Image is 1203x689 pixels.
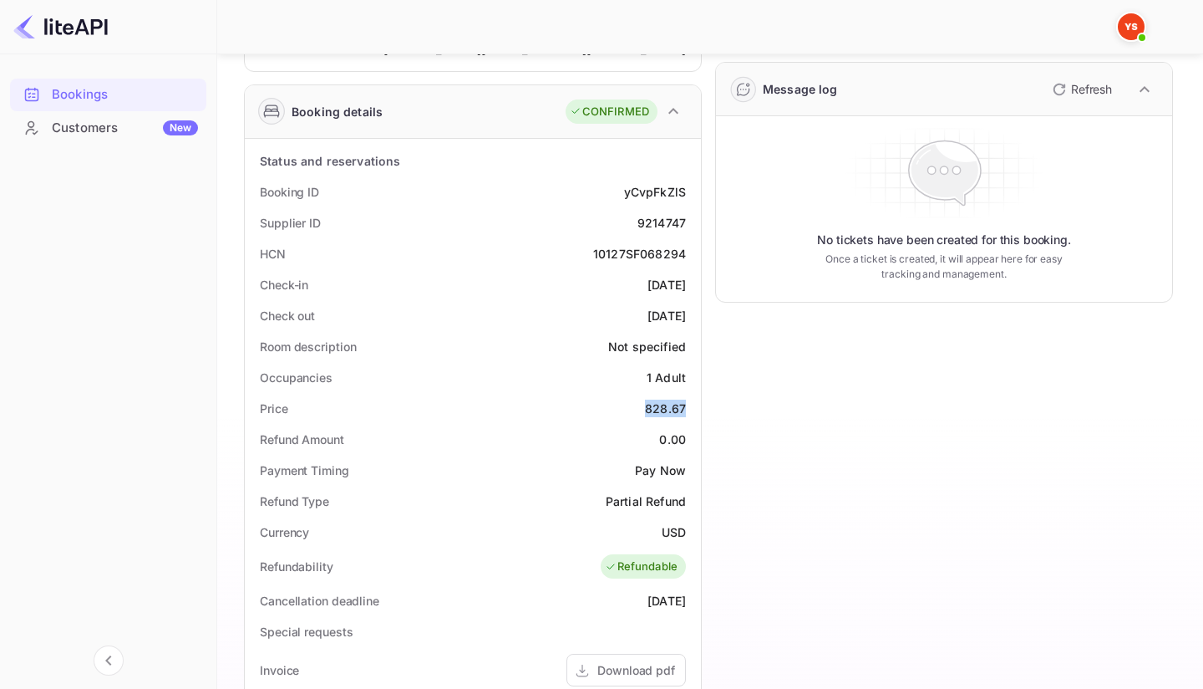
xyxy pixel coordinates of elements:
div: Customers [52,119,198,138]
div: 0.00 [659,431,686,448]
div: Room description [260,338,356,355]
div: HCN [260,245,286,263]
a: Bookings [10,79,206,110]
a: CustomersNew [10,112,206,143]
div: Booking details [292,103,383,120]
div: Pay Now [635,462,686,479]
div: 1 Adult [647,369,686,386]
div: [DATE] [647,307,686,324]
div: Refund Amount [260,431,344,448]
div: Occupancies [260,369,332,386]
div: Price [260,400,288,417]
p: Once a ticket is created, it will appear here for easy tracking and management. [822,252,1066,282]
div: CustomersNew [10,112,206,145]
div: Bookings [10,79,206,111]
div: 10127SF068294 [593,245,686,263]
div: New [163,120,198,135]
div: Check out [260,307,315,324]
div: USD [662,523,686,541]
p: Refresh [1071,80,1112,98]
div: Partial Refund [606,493,686,510]
div: Download pdf [597,661,675,679]
div: Bookings [52,85,198,105]
div: Refundability [260,558,333,575]
div: Status and reservations [260,152,400,170]
div: Payment Timing [260,462,349,479]
div: yCvpFkZlS [624,183,686,201]
div: Refundable [605,559,678,575]
img: Yandex Support [1118,13,1145,40]
p: No tickets have been created for this booking. [817,232,1071,248]
div: CONFIRMED [570,104,649,120]
div: Refund Type [260,493,329,510]
button: Refresh [1043,76,1119,103]
div: Cancellation deadline [260,592,379,610]
img: LiteAPI logo [13,13,108,40]
div: [DATE] [647,276,686,293]
div: Invoice [260,661,299,679]
div: Not specified [608,338,686,355]
div: 9214747 [637,214,686,232]
button: Collapse navigation [94,646,124,676]
div: Check-in [260,276,308,293]
div: Booking ID [260,183,319,201]
div: Special requests [260,623,353,641]
div: Supplier ID [260,214,321,232]
div: 828.67 [645,400,686,417]
div: Currency [260,523,309,541]
div: [DATE] [647,592,686,610]
div: Message log [763,80,838,98]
